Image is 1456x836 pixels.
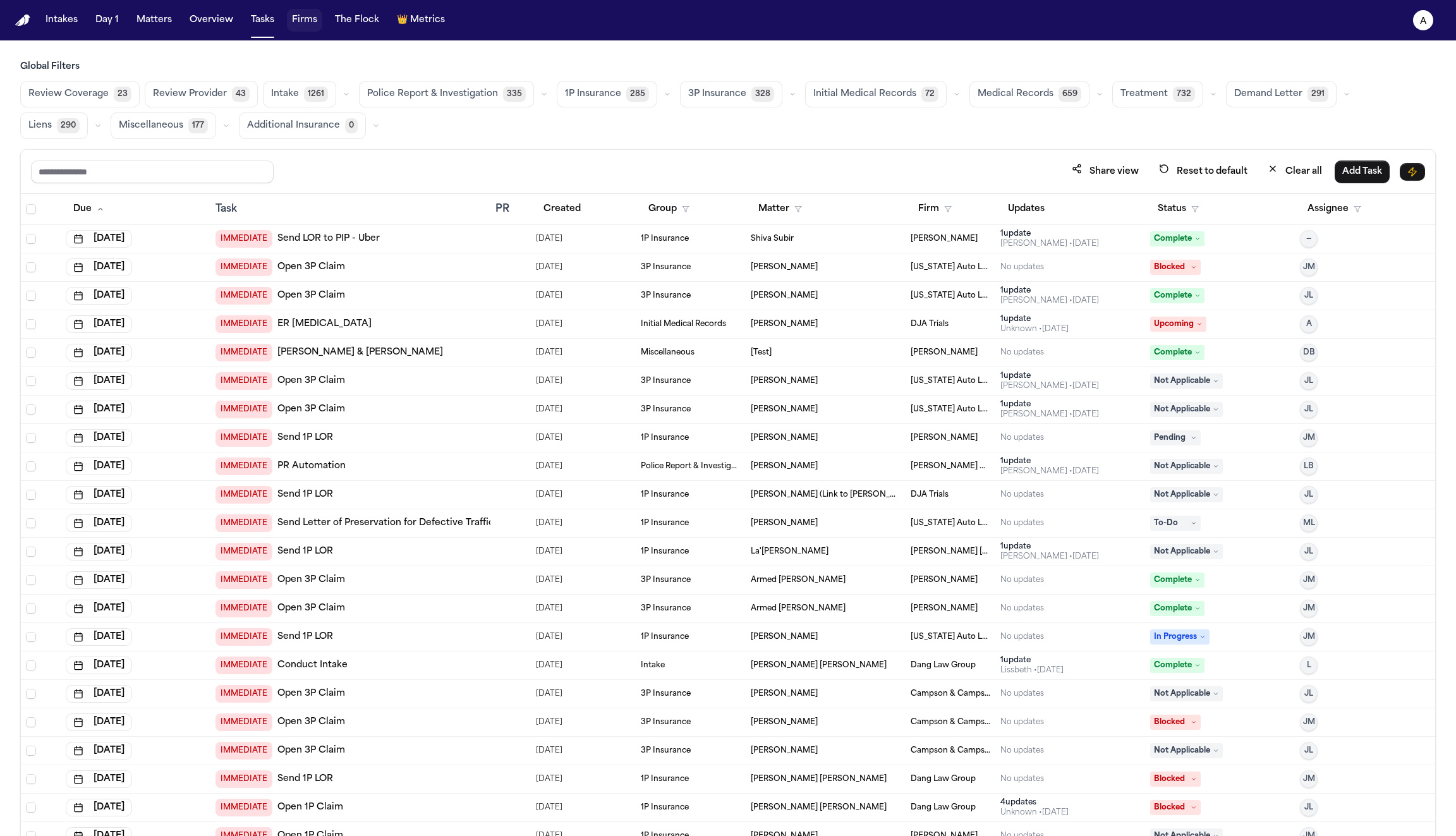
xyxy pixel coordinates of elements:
[557,81,657,107] button: 1P Insurance285
[1173,87,1195,102] span: 732
[978,88,1053,100] span: Medical Records
[345,118,358,133] span: 0
[90,9,124,32] button: Day 1
[688,88,746,100] span: 3P Insurance
[188,118,208,133] span: 177
[751,87,774,102] span: 328
[359,81,534,107] button: Police Report & Investigation335
[114,87,131,102] span: 23
[921,87,938,102] span: 72
[1307,87,1328,102] span: 291
[1064,160,1146,183] button: Share view
[131,9,177,32] button: Matters
[28,119,52,132] span: Liens
[271,88,299,100] span: Intake
[805,81,947,107] button: Initial Medical Records72
[626,87,649,102] span: 285
[232,87,250,102] span: 43
[1400,163,1425,181] button: Immediate Task
[969,81,1089,107] button: Medical Records659
[246,9,279,32] button: Tasks
[239,112,366,139] button: Additional Insurance0
[1112,81,1203,107] button: Treatment732
[503,87,526,102] span: 335
[1151,160,1255,183] button: Reset to default
[680,81,782,107] button: 3P Insurance328
[153,88,227,100] span: Review Provider
[1335,161,1390,183] button: Add Task
[1260,160,1330,183] button: Clear all
[20,61,1436,73] h3: Global Filters
[111,112,216,139] button: Miscellaneous177
[1226,81,1337,107] button: Demand Letter291
[330,9,384,32] button: The Flock
[367,88,498,100] span: Police Report & Investigation
[20,81,140,107] button: Review Coverage23
[145,81,258,107] button: Review Provider43
[1234,88,1302,100] span: Demand Letter
[1059,87,1081,102] span: 659
[1120,88,1168,100] span: Treatment
[57,118,80,133] span: 290
[28,88,109,100] span: Review Coverage
[565,88,621,100] span: 1P Insurance
[304,87,328,102] span: 1261
[287,9,322,32] button: Firms
[813,88,916,100] span: Initial Medical Records
[40,9,83,32] button: Intakes
[20,112,88,139] button: Liens290
[392,9,450,32] button: crownMetrics
[15,15,30,27] img: Finch Logo
[263,81,336,107] button: Intake1261
[247,119,340,132] span: Additional Insurance
[119,119,183,132] span: Miscellaneous
[15,15,30,27] a: Home
[185,9,238,32] button: Overview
